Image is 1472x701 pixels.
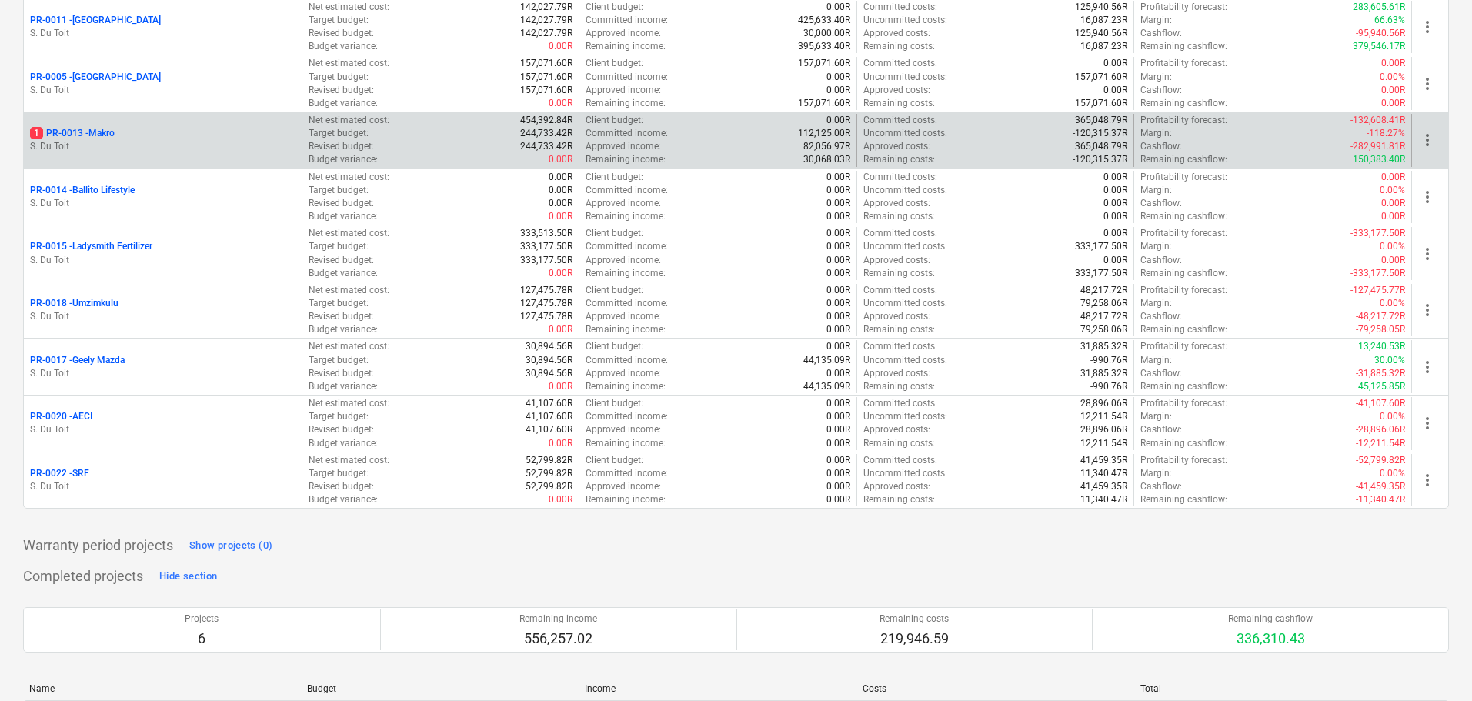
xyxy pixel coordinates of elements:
[309,14,369,27] p: Target budget :
[863,380,935,393] p: Remaining costs :
[586,40,666,53] p: Remaining income :
[863,340,937,353] p: Committed costs :
[863,210,935,223] p: Remaining costs :
[1381,97,1405,110] p: 0.00R
[309,297,369,310] p: Target budget :
[30,240,152,253] p: PR-0015 - Ladysmith Fertilizer
[1090,380,1127,393] p: -990.76R
[1140,84,1182,97] p: Cashflow :
[1380,240,1405,253] p: 0.00%
[1418,358,1437,376] span: more_vert
[30,354,295,380] div: PR-0017 -Geely MazdaS. Du Toit
[863,171,937,184] p: Committed costs :
[526,410,572,423] p: 41,107.60R
[185,533,276,558] button: Show projects (0)
[1075,97,1127,110] p: 157,071.60R
[520,310,572,323] p: 127,475.78R
[1140,284,1227,297] p: Profitability forecast :
[30,127,115,140] p: PR-0013 - Makro
[155,564,221,589] button: Hide section
[30,127,295,153] div: 1PR-0013 -MakroS. Du Toit
[30,14,161,27] p: PR-0011 - [GEOGRAPHIC_DATA]
[1367,127,1405,140] p: -118.27%
[309,171,389,184] p: Net estimated cost :
[1140,114,1227,127] p: Profitability forecast :
[1140,310,1182,323] p: Cashflow :
[826,1,850,14] p: 0.00R
[1080,310,1127,323] p: 48,217.72R
[309,340,389,353] p: Net estimated cost :
[309,284,389,297] p: Net estimated cost :
[30,297,295,323] div: PR-0018 -UmzimkuluS. Du Toit
[520,254,572,267] p: 333,177.50R
[1103,210,1127,223] p: 0.00R
[1140,380,1227,393] p: Remaining cashflow :
[798,97,850,110] p: 157,071.60R
[586,454,643,467] p: Client budget :
[189,537,272,555] div: Show projects (0)
[863,140,930,153] p: Approved costs :
[826,297,850,310] p: 0.00R
[309,367,374,380] p: Revised budget :
[30,127,43,139] span: 1
[1140,27,1182,40] p: Cashflow :
[1418,131,1437,149] span: more_vert
[586,71,668,84] p: Committed income :
[1140,14,1172,27] p: Margin :
[309,140,374,153] p: Revised budget :
[1381,254,1405,267] p: 0.00R
[1350,267,1405,280] p: -333,177.50R
[1075,1,1127,14] p: 125,940.56R
[826,71,850,84] p: 0.00R
[30,410,295,436] div: PR-0020 -AECIS. Du Toit
[30,71,161,84] p: PR-0005 - [GEOGRAPHIC_DATA]
[1381,84,1405,97] p: 0.00R
[1080,410,1127,423] p: 12,211.54R
[863,127,947,140] p: Uncommitted costs :
[520,227,572,240] p: 333,513.50R
[863,423,930,436] p: Approved costs :
[586,267,666,280] p: Remaining income :
[1358,380,1405,393] p: 45,125.85R
[30,367,295,380] p: S. Du Toit
[549,380,572,393] p: 0.00R
[1080,14,1127,27] p: 16,087.23R
[309,454,389,467] p: Net estimated cost :
[1140,197,1182,210] p: Cashflow :
[309,184,369,197] p: Target budget :
[520,71,572,84] p: 157,071.60R
[520,84,572,97] p: 157,071.60R
[1140,210,1227,223] p: Remaining cashflow :
[863,297,947,310] p: Uncommitted costs :
[1380,297,1405,310] p: 0.00%
[1350,114,1405,127] p: -132,608.41R
[526,354,572,367] p: 30,894.56R
[863,354,947,367] p: Uncommitted costs :
[549,153,572,166] p: 0.00R
[1080,297,1127,310] p: 79,258.06R
[586,197,661,210] p: Approved income :
[863,254,930,267] p: Approved costs :
[526,367,572,380] p: 30,894.56R
[826,284,850,297] p: 0.00R
[863,284,937,297] p: Committed costs :
[798,127,850,140] p: 112,125.00R
[1418,188,1437,206] span: more_vert
[520,114,572,127] p: 454,392.84R
[863,14,947,27] p: Uncommitted costs :
[803,380,850,393] p: 44,135.09R
[1073,153,1127,166] p: -120,315.37R
[159,568,217,586] div: Hide section
[1418,245,1437,263] span: more_vert
[826,114,850,127] p: 0.00R
[30,140,295,153] p: S. Du Toit
[1358,340,1405,353] p: 13,240.53R
[1140,71,1172,84] p: Margin :
[1418,471,1437,489] span: more_vert
[826,310,850,323] p: 0.00R
[1080,367,1127,380] p: 31,885.32R
[803,153,850,166] p: 30,068.03R
[309,437,378,450] p: Budget variance :
[30,480,295,493] p: S. Du Toit
[1353,1,1405,14] p: 283,605.61R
